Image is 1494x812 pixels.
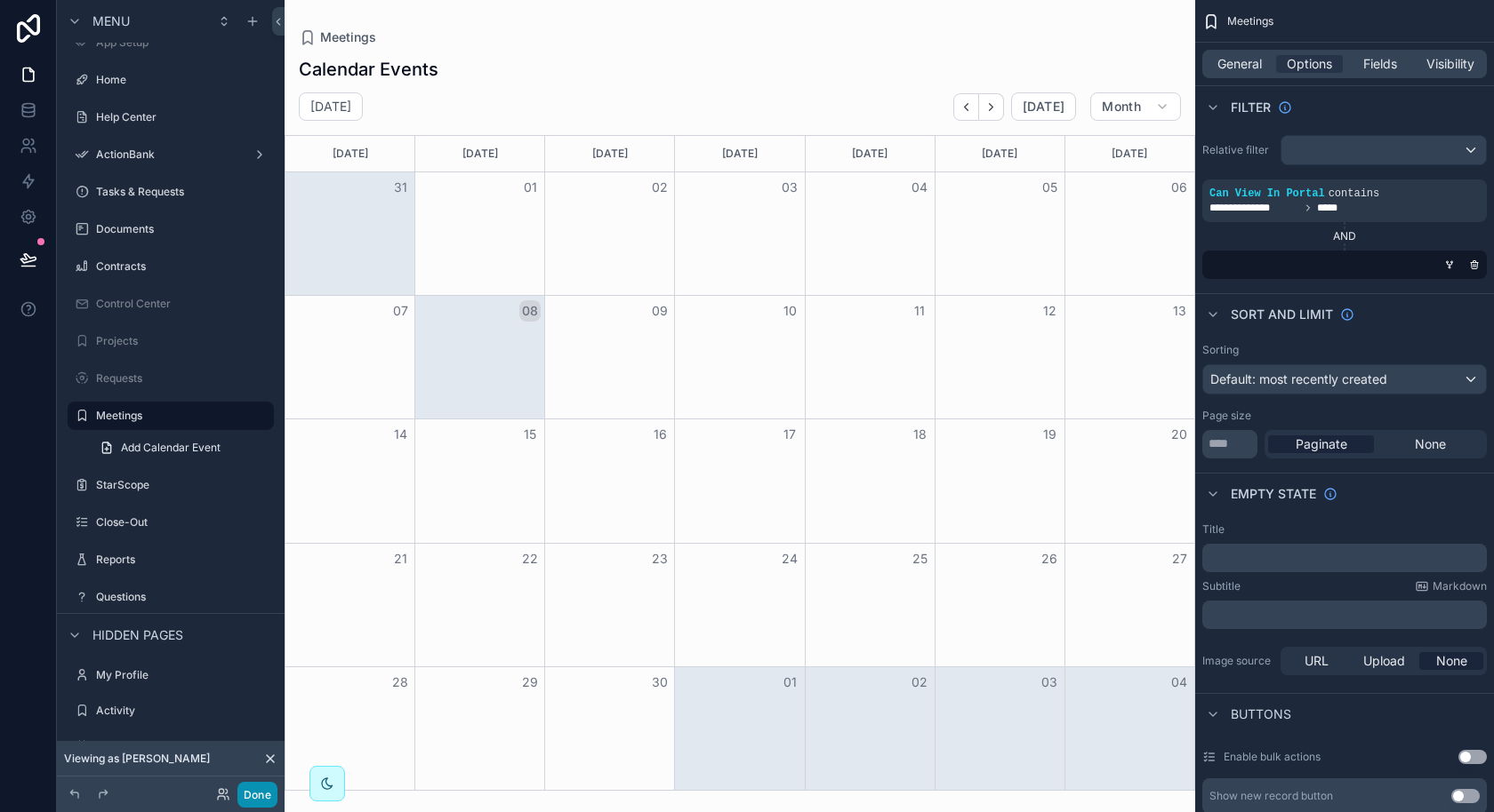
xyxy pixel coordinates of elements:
label: Image source [1202,654,1273,668]
button: 01 [519,177,541,198]
button: Done [237,782,277,808]
label: Sorting [1202,343,1239,357]
label: Documents [96,222,270,236]
span: General [1217,55,1262,73]
button: Default: most recently created [1202,364,1487,394]
button: 19 [1039,424,1060,445]
span: Upload [1363,652,1405,670]
label: My Profile [96,668,270,682]
button: 02 [649,177,671,198]
label: Questions [96,590,270,604]
a: Reports [68,545,274,574]
span: Sort And Limit [1231,306,1333,323]
button: 07 [390,300,411,322]
a: Help Center [68,103,274,131]
span: Viewing as [PERSON_NAME] [64,752,210,766]
span: Menu [92,12,130,30]
a: My Profile [68,661,274,689]
label: App Setup [96,36,270,50]
button: 10 [779,300,800,322]
button: 11 [909,300,930,322]
label: Enable bulk actions [1224,750,1321,764]
label: Subtitle [1202,579,1241,593]
a: Close-Out [68,508,274,537]
button: 06 [1169,177,1190,198]
a: Add Calendar Event [89,434,274,462]
button: 03 [779,177,800,198]
a: ActionBank [68,140,274,169]
span: Visibility [1426,55,1474,73]
label: Requests [96,371,270,386]
label: Close-Out [96,515,270,529]
a: Contracts [68,252,274,281]
a: Requests [68,364,274,393]
button: 08 [519,300,541,322]
button: 30 [649,672,671,693]
label: Meetings [96,409,263,423]
button: 26 [1039,548,1060,569]
button: 22 [519,548,541,569]
button: 29 [519,672,541,693]
div: scrollable content [1202,601,1487,629]
div: AND [1202,229,1487,243]
button: 09 [649,300,671,322]
button: 03 [1039,672,1060,693]
label: Projects [96,334,270,348]
a: Meetings [68,402,274,430]
button: 05 [1039,177,1060,198]
span: Filter [1231,99,1271,116]
a: Markdown [1415,579,1487,593]
button: 25 [909,548,930,569]
label: Reports [96,553,270,567]
button: 16 [649,424,671,445]
button: 14 [390,424,411,445]
button: 02 [909,672,930,693]
a: Control Center [68,290,274,318]
a: Documents [68,215,274,243]
a: Home [68,66,274,94]
a: Calendar [68,732,274,760]
button: 27 [1169,548,1190,569]
span: Fields [1363,55,1397,73]
span: Add Calendar Event [121,441,221,455]
span: Markdown [1433,579,1487,593]
span: Can View In Portal [1209,187,1325,200]
span: contains [1329,187,1380,200]
button: 18 [909,424,930,445]
label: Activity [96,704,270,718]
span: None [1436,652,1467,670]
span: None [1415,435,1446,453]
label: StarScope [96,478,270,492]
span: Default: most recently created [1210,371,1387,386]
a: Questions [68,583,274,611]
label: Calendar [96,739,270,753]
label: Tasks & Requests [96,185,270,199]
a: Projects [68,327,274,355]
span: Options [1287,55,1332,73]
span: Buttons [1231,705,1291,723]
label: Relative filter [1202,143,1273,157]
label: ActionBank [96,147,245,162]
span: Meetings [1227,14,1273,28]
a: App Setup [68,28,274,57]
button: 23 [649,548,671,569]
button: 20 [1169,424,1190,445]
a: Activity [68,697,274,725]
button: 01 [779,672,800,693]
a: Tasks & Requests [68,178,274,206]
span: Hidden pages [92,626,183,644]
label: Control Center [96,297,270,311]
button: 28 [390,672,411,693]
button: 12 [1039,300,1060,322]
button: 04 [1169,672,1190,693]
button: 31 [390,177,411,198]
label: Home [96,73,270,87]
a: StarScope [68,471,274,499]
div: scrollable content [1202,544,1487,572]
button: 17 [779,424,800,445]
button: 24 [779,548,800,569]
button: 15 [519,424,541,445]
label: Page size [1202,409,1251,423]
label: Contracts [96,259,270,274]
label: Title [1202,522,1225,537]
